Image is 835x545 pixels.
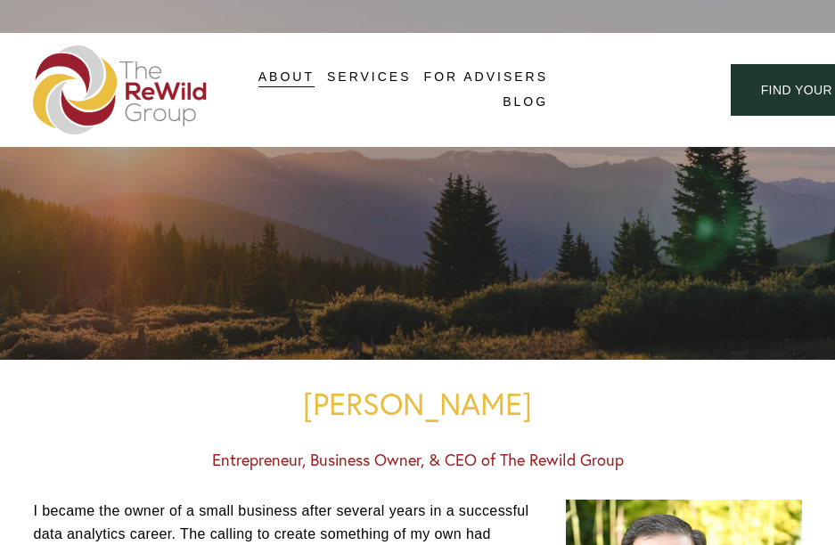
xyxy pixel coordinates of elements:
[424,65,548,90] a: For Advisers
[33,45,208,134] img: The ReWild Group
[327,65,412,90] a: folder dropdown
[327,66,412,88] span: Services
[503,90,548,115] a: Blog
[33,387,801,422] h1: [PERSON_NAME]
[33,451,801,470] h3: Entrepreneur, Business Owner, & CEO of The Rewild Group
[258,66,315,88] span: About
[258,65,315,90] a: folder dropdown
